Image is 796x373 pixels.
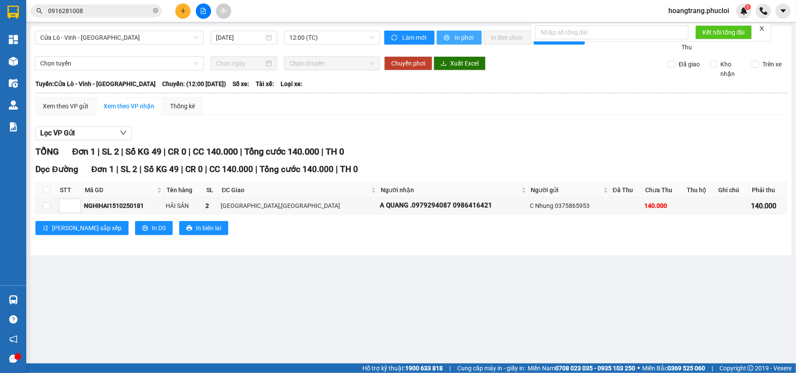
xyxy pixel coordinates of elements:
[121,146,123,157] span: |
[384,31,434,45] button: syncLàm mới
[221,201,377,211] div: [GEOGRAPHIC_DATA],[GEOGRAPHIC_DATA]
[170,101,195,111] div: Thống kê
[166,201,202,211] div: HẢI SẢN
[555,365,635,372] strong: 0708 023 035 - 0935 103 250
[255,164,257,174] span: |
[7,6,19,19] img: logo-vxr
[11,63,141,78] b: GỬI : VP Khuất Duy Tiến
[163,146,166,157] span: |
[759,59,785,69] span: Trên xe
[661,5,736,16] span: hoangtrang.phucloi
[695,25,752,39] button: Kết nối tổng đài
[281,79,302,89] span: Loại xe:
[209,164,253,174] span: CC 140.000
[48,6,151,16] input: Tìm tên, số ĐT hoặc mã đơn
[52,223,122,233] span: [PERSON_NAME] sắp xếp
[702,28,745,37] span: Kết nối tổng đài
[40,57,198,70] span: Chọn tuyến
[180,8,186,14] span: plus
[193,146,238,157] span: CC 140.000
[220,8,226,14] span: aim
[43,101,88,111] div: Xem theo VP gửi
[384,56,432,70] button: Chuyển phơi
[164,183,204,197] th: Tên hàng
[716,183,750,197] th: Ghi chú
[531,185,601,195] span: Người gửi
[196,3,211,19] button: file-add
[97,146,100,157] span: |
[362,363,443,373] span: Hỗ trợ kỹ thuật:
[644,201,683,211] div: 140.000
[9,335,17,343] span: notification
[82,32,365,43] li: Hotline: 02386655777, 02462925925, 0944789456
[530,201,609,211] div: C Nhung 0375865953
[9,35,18,44] img: dashboard-icon
[746,4,749,10] span: 1
[42,225,49,232] span: sort-ascending
[35,146,59,157] span: TỔNG
[196,223,221,233] span: In biên lai
[84,201,163,211] div: NGHIHAI1510250181
[9,79,18,88] img: warehouse-icon
[611,183,643,197] th: Đã Thu
[144,164,179,174] span: Số KG 49
[340,164,358,174] span: TH 0
[168,146,186,157] span: CR 0
[321,146,323,157] span: |
[779,7,787,15] span: caret-down
[216,3,231,19] button: aim
[637,366,640,370] span: ⚪️
[9,315,17,324] span: question-circle
[204,183,219,197] th: SL
[233,79,249,89] span: Số xe:
[205,164,207,174] span: |
[142,225,148,232] span: printer
[11,11,55,55] img: logo.jpg
[747,365,754,371] span: copyright
[82,21,365,32] li: [PERSON_NAME], [PERSON_NAME]
[685,183,716,197] th: Thu hộ
[222,185,369,195] span: ĐC Giao
[9,355,17,363] span: message
[457,363,525,373] span: Cung cấp máy in - giấy in:
[751,200,785,211] div: 140.000
[35,164,78,174] span: Dọc Đường
[441,60,447,67] span: download
[58,183,83,197] th: STT
[535,25,688,39] input: Nhập số tổng đài
[260,164,334,174] span: Tổng cước 140.000
[450,59,479,68] span: Xuất Excel
[135,221,173,235] button: printerIn DS
[240,146,242,157] span: |
[216,33,264,42] input: 15/10/2025
[72,146,95,157] span: Đơn 1
[712,363,713,373] span: |
[85,185,155,195] span: Mã GD
[336,164,338,174] span: |
[83,197,164,214] td: NGHIHAI1510250181
[175,3,191,19] button: plus
[642,363,705,373] span: Miền Bắc
[289,57,375,70] span: Chọn chuyến
[35,126,132,140] button: Lọc VP Gửi
[289,31,375,44] span: 12:00 (TC)
[437,31,482,45] button: printerIn phơi
[760,7,768,15] img: phone-icon
[745,4,751,10] sup: 1
[717,59,746,79] span: Kho nhận
[104,101,154,111] div: Xem theo VP nhận
[162,79,226,89] span: Chuyến: (12:00 [DATE])
[643,183,685,197] th: Chưa Thu
[181,164,183,174] span: |
[9,57,18,66] img: warehouse-icon
[405,365,443,372] strong: 1900 633 818
[380,200,527,211] div: A QUANG .0979294087 0986416421
[116,164,118,174] span: |
[528,363,635,373] span: Miền Nam
[200,8,206,14] span: file-add
[675,59,703,69] span: Đã giao
[434,56,486,70] button: downloadXuất Excel
[381,185,519,195] span: Người nhận
[740,7,748,15] img: icon-new-feature
[152,223,166,233] span: In DS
